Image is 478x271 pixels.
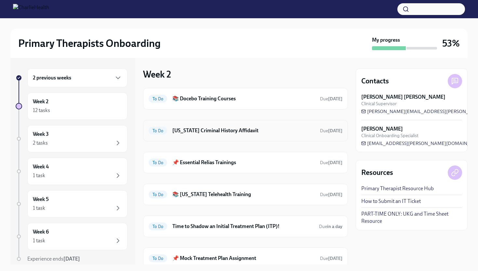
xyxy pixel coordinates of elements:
span: Due [320,128,342,134]
strong: [PERSON_NAME] [PERSON_NAME] [361,93,445,101]
a: How to Submit an IT Ticket [361,198,421,205]
h6: 📌 Essential Relias Trainings [172,159,315,166]
span: Due [320,192,342,197]
h6: Week 2 [33,98,48,105]
a: Week 32 tasks [16,125,127,152]
div: 12 tasks [33,107,50,114]
span: Experience ends [27,256,80,262]
span: Due [320,96,342,102]
strong: [DATE] [328,160,342,165]
h6: 📚 [US_STATE] Telehealth Training [172,191,315,198]
strong: [DATE] [328,256,342,261]
h6: 📚 Docebo Training Courses [172,95,315,102]
div: 1 task [33,172,45,179]
h6: Week 5 [33,196,49,203]
span: Due [320,256,342,261]
span: August 18th, 2025 09:00 [320,160,342,166]
img: CharlieHealth [13,4,49,14]
a: Primary Therapist Resource Hub [361,185,434,192]
h6: [US_STATE] Criminal History Affidavit [172,127,315,134]
div: 1 task [33,205,45,212]
strong: [DATE] [328,96,342,102]
h6: Week 6 [33,228,49,235]
span: August 19th, 2025 09:00 [320,96,342,102]
h3: Week 2 [143,68,171,80]
strong: My progress [372,36,400,44]
span: To Do [149,96,167,101]
h4: Contacts [361,76,389,86]
span: August 17th, 2025 09:00 [320,128,342,134]
span: Clinical Onboarding Specialist [361,133,418,139]
a: To DoTime to Shadow an Initial Treatment Plan (ITP)!Duein a day [149,221,342,232]
span: August 18th, 2025 09:00 [320,192,342,198]
a: To Do📌 Mock Treatment Plan AssignmentDue[DATE] [149,253,342,264]
span: To Do [149,256,167,261]
h6: Week 3 [33,131,49,138]
span: August 15th, 2025 09:00 [320,255,342,262]
div: 2 previous weeks [27,68,127,87]
span: To Do [149,160,167,165]
a: To Do📚 [US_STATE] Telehealth TrainingDue[DATE] [149,189,342,200]
h2: Primary Therapists Onboarding [18,37,161,50]
strong: in a day [327,224,342,229]
strong: [DATE] [63,256,80,262]
strong: [DATE] [328,192,342,197]
span: Due [320,160,342,165]
a: To Do📌 Essential Relias TrainingsDue[DATE] [149,157,342,168]
h4: Resources [361,168,393,178]
a: Week 51 task [16,190,127,218]
h6: 2 previous weeks [33,74,71,81]
span: Clinical Supervisor [361,101,397,107]
h6: Time to Shadow an Initial Treatment Plan (ITP)! [172,223,314,230]
a: Week 41 task [16,158,127,185]
span: Due [319,224,342,229]
a: Week 212 tasks [16,93,127,120]
h6: Week 4 [33,163,49,170]
h6: 📌 Mock Treatment Plan Assignment [172,255,315,262]
a: Week 61 task [16,223,127,250]
span: To Do [149,224,167,229]
a: PART-TIME ONLY: UKG and Time Sheet Resource [361,210,462,225]
a: To Do📚 Docebo Training CoursesDue[DATE] [149,93,342,104]
h3: 53% [442,37,460,49]
strong: [DATE] [328,128,342,134]
span: To Do [149,128,167,133]
div: 2 tasks [33,139,48,147]
strong: [PERSON_NAME] [361,125,403,133]
a: To Do[US_STATE] Criminal History AffidavitDue[DATE] [149,125,342,136]
span: To Do [149,192,167,197]
div: 1 task [33,237,45,244]
span: August 16th, 2025 09:00 [319,223,342,230]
